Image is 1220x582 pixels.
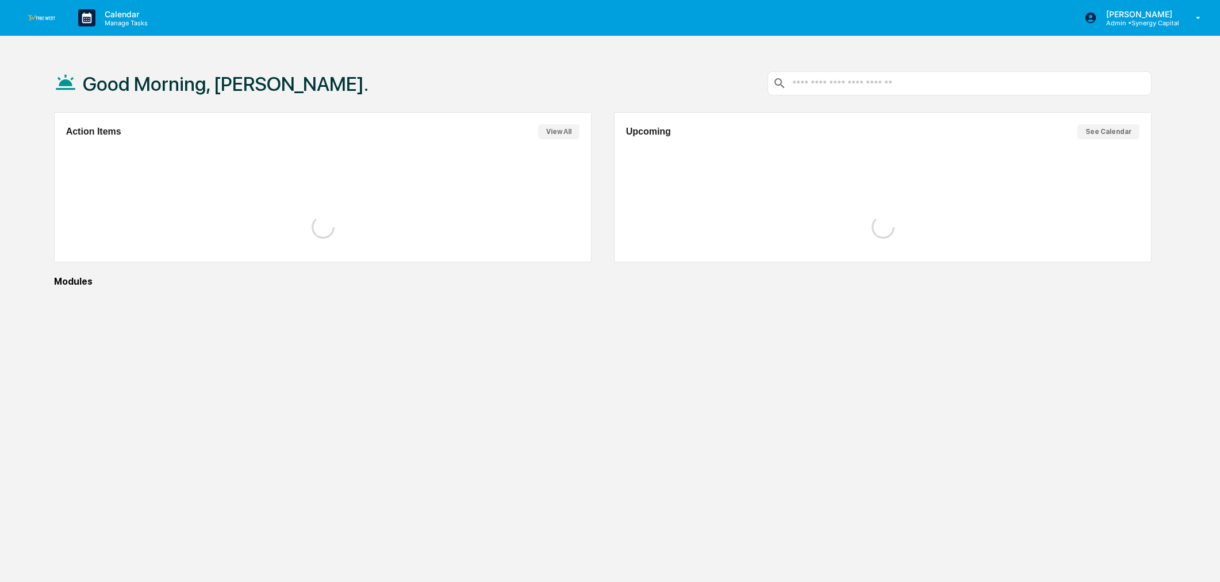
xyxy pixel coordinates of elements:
[54,276,1152,287] div: Modules
[1097,19,1179,27] p: Admin • Synergy Capital
[538,124,580,139] button: View All
[95,19,154,27] p: Manage Tasks
[83,72,369,95] h1: Good Morning, [PERSON_NAME].
[28,15,55,20] img: logo
[1077,124,1140,139] button: See Calendar
[95,9,154,19] p: Calendar
[66,127,121,137] h2: Action Items
[626,127,671,137] h2: Upcoming
[1097,9,1179,19] p: [PERSON_NAME]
